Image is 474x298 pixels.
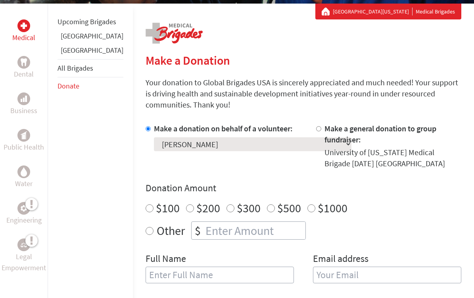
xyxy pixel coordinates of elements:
[196,200,220,215] label: $200
[58,31,123,45] li: Greece
[333,8,413,15] a: [GEOGRAPHIC_DATA][US_STATE]
[146,252,186,267] label: Full Name
[17,19,30,32] div: Medical
[156,200,180,215] label: $100
[17,129,30,142] div: Public Health
[21,205,27,211] img: Engineering
[277,200,301,215] label: $500
[12,32,35,43] p: Medical
[192,222,204,239] div: $
[17,165,30,178] div: Water
[21,96,27,102] img: Business
[58,17,116,26] a: Upcoming Brigades
[10,92,37,116] a: BusinessBusiness
[322,8,455,15] div: Medical Brigades
[61,31,123,40] a: [GEOGRAPHIC_DATA]
[318,200,347,215] label: $1000
[237,200,261,215] label: $300
[146,23,203,44] img: logo-medical.png
[58,45,123,59] li: Honduras
[4,142,44,153] p: Public Health
[58,81,79,90] a: Donate
[146,77,461,110] p: Your donation to Global Brigades USA is sincerely appreciated and much needed! Your support is dr...
[2,238,46,273] a: Legal EmpowermentLegal Empowerment
[21,131,27,139] img: Public Health
[4,129,44,153] a: Public HealthPublic Health
[21,242,27,247] img: Legal Empowerment
[146,182,461,194] h4: Donation Amount
[58,63,93,73] a: All Brigades
[12,19,35,43] a: MedicalMedical
[58,77,123,95] li: Donate
[324,147,461,169] div: University of [US_STATE] Medical Brigade [DATE] [GEOGRAPHIC_DATA]
[21,58,27,66] img: Dental
[2,251,46,273] p: Legal Empowerment
[157,221,185,240] label: Other
[6,215,42,226] p: Engineering
[154,123,293,133] label: Make a donation on behalf of a volunteer:
[146,267,294,283] input: Enter Full Name
[14,69,34,80] p: Dental
[15,178,33,189] p: Water
[204,222,305,239] input: Enter Amount
[313,252,368,267] label: Email address
[14,56,34,80] a: DentalDental
[15,165,33,189] a: WaterWater
[58,13,123,31] li: Upcoming Brigades
[17,56,30,69] div: Dental
[313,267,461,283] input: Your Email
[17,238,30,251] div: Legal Empowerment
[10,105,37,116] p: Business
[324,123,436,144] label: Make a general donation to group fundraiser:
[21,167,27,176] img: Water
[17,202,30,215] div: Engineering
[146,53,461,67] h2: Make a Donation
[21,23,27,29] img: Medical
[17,92,30,105] div: Business
[6,202,42,226] a: EngineeringEngineering
[61,46,123,55] a: [GEOGRAPHIC_DATA]
[58,59,123,77] li: All Brigades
